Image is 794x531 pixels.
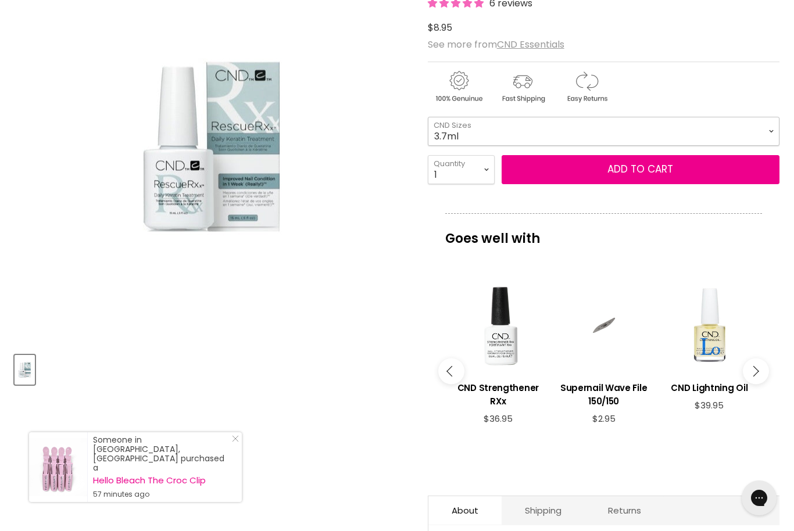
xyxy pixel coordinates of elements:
[492,69,553,105] img: shipping.gif
[736,476,782,519] iframe: Gorgias live chat messenger
[592,412,616,425] span: $2.95
[585,496,664,525] a: Returns
[428,38,564,51] span: See more from
[502,496,585,525] a: Shipping
[93,435,230,499] div: Someone in [GEOGRAPHIC_DATA], [GEOGRAPHIC_DATA] purchased a
[484,412,513,425] span: $36.95
[428,69,489,105] img: genuine.gif
[13,351,410,385] div: Product thumbnails
[232,435,239,442] svg: Close Icon
[502,155,779,184] button: Add to cart
[227,435,239,447] a: Close Notification
[428,155,495,184] select: Quantity
[428,21,452,34] span: $8.95
[663,372,757,400] a: View product:CND Lightning Oil
[428,496,502,525] a: About
[15,355,35,385] button: CND Rescue RXx
[16,356,34,383] img: CND Rescue RXx
[451,372,545,414] a: View product:CND Strengthener RXx
[445,213,762,252] p: Goes well with
[451,381,545,408] h3: CND Strengthener RXx
[695,399,724,411] span: $39.95
[557,381,651,408] h3: Supernail Wave File 150/150
[93,490,230,499] small: 57 minutes ago
[663,381,757,394] h3: CND Lightning Oil
[93,476,230,485] a: Hello Bleach The Croc Clip
[556,69,617,105] img: returns.gif
[497,38,564,51] a: CND Essentials
[29,432,87,502] a: Visit product page
[557,372,651,414] a: View product:Supernail Wave File 150/150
